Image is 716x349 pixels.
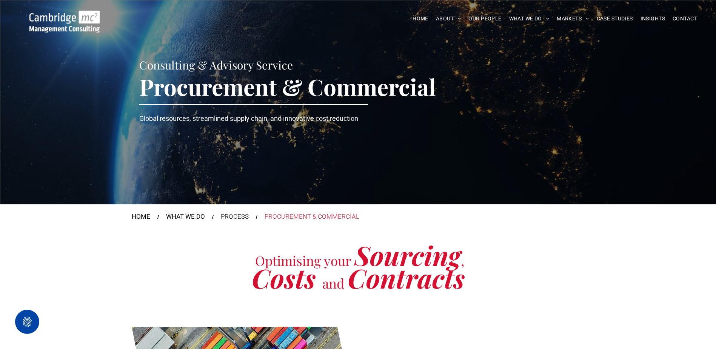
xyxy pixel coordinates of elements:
[265,212,359,222] div: PROCUREMENT & COMMERCIAL
[432,13,465,25] a: ABOUT
[461,252,464,269] span: ,
[139,71,436,102] span: Procurement & Commercial
[132,212,585,222] nav: Breadcrumbs
[593,13,637,25] a: CASE STUDIES
[465,13,505,25] a: OUR PEOPLE
[139,57,293,73] span: Consulting & Advisory Service
[132,212,150,222] a: HOME
[139,114,358,122] span: Global resources, streamlined supply chain, and innovative cost reduction
[29,11,100,32] img: Go to Homepage
[252,260,316,295] span: Costs
[409,13,432,25] a: HOME
[505,13,553,25] a: WHAT WE DO
[669,13,701,25] a: CONTACT
[637,13,669,25] a: INSIGHTS
[221,212,249,222] div: PROCESS
[166,212,205,222] a: WHAT WE DO
[553,13,593,25] a: MARKETS
[255,252,351,269] span: Optimising your
[348,260,465,295] span: Contracts
[354,237,461,273] span: Sourcing
[322,274,344,292] span: and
